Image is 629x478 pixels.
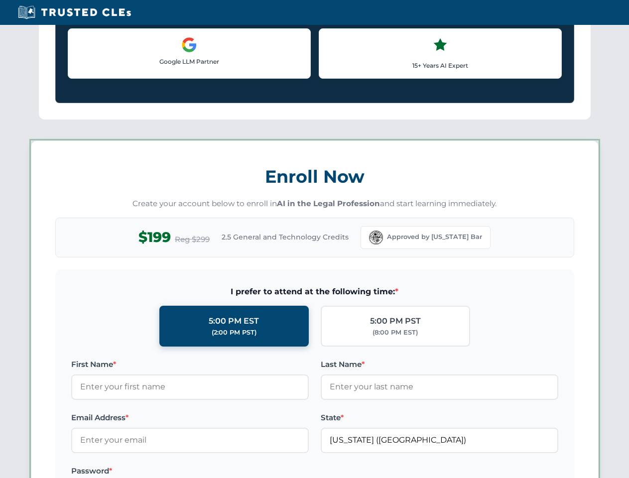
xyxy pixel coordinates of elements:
span: $199 [138,226,171,248]
img: Florida Bar [369,231,383,244]
label: Last Name [321,358,558,370]
input: Florida (FL) [321,428,558,453]
h3: Enroll Now [55,161,574,192]
label: Password [71,465,309,477]
span: Reg $299 [175,234,210,245]
div: (8:00 PM EST) [373,328,418,338]
span: Approved by [US_STATE] Bar [387,232,482,242]
p: Google LLM Partner [76,57,302,66]
input: Enter your email [71,428,309,453]
label: State [321,412,558,424]
div: 5:00 PM EST [209,315,259,328]
span: I prefer to attend at the following time: [71,285,558,298]
p: Create your account below to enroll in and start learning immediately. [55,198,574,210]
input: Enter your last name [321,374,558,399]
label: Email Address [71,412,309,424]
img: Trusted CLEs [15,5,134,20]
p: 15+ Years AI Expert [327,61,553,70]
strong: AI in the Legal Profession [277,199,380,208]
img: Google [181,37,197,53]
div: 5:00 PM PST [370,315,421,328]
label: First Name [71,358,309,370]
div: (2:00 PM PST) [212,328,256,338]
span: 2.5 General and Technology Credits [222,232,349,242]
input: Enter your first name [71,374,309,399]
